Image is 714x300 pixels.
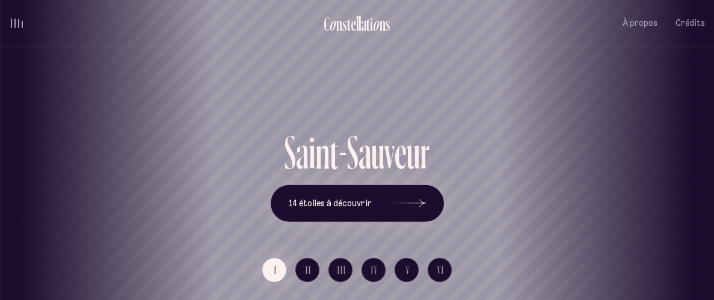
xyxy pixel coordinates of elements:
[306,265,312,275] span: II
[386,14,390,34] div: s
[366,14,370,34] div: t
[395,258,419,282] button: V
[289,198,372,209] span: 14 étoiles à découvrir
[359,14,361,34] div: l
[336,14,342,34] div: n
[329,14,336,34] div: o
[342,14,347,34] div: s
[295,258,319,282] button: II
[623,18,657,28] span: À propos
[371,265,378,275] span: IV
[623,9,657,37] button: À propos
[337,265,346,275] span: III
[676,9,705,37] button: Crédits
[362,258,386,282] button: IV
[361,14,366,34] div: a
[9,17,25,29] button: volume audio
[406,265,410,275] span: V
[347,14,351,34] div: t
[274,265,277,275] span: I
[328,258,352,282] button: III
[428,258,452,282] button: VI
[370,14,373,34] div: i
[380,14,386,34] div: n
[262,258,286,282] button: I
[324,14,329,34] div: C
[437,265,445,275] span: VI
[356,14,359,34] div: l
[351,14,356,34] div: e
[676,18,705,28] span: Crédits
[372,14,380,34] div: o
[271,185,444,222] button: 14 étoiles à découvrir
